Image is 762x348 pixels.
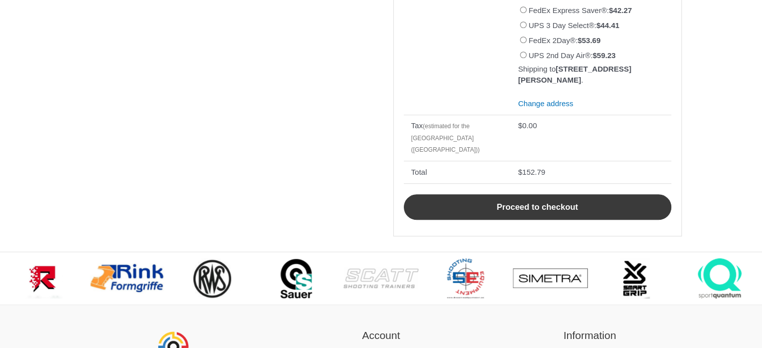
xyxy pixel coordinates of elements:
[404,161,511,183] th: Total
[593,51,597,60] span: $
[411,123,480,153] small: (estimated for the [GEOGRAPHIC_DATA] ([GEOGRAPHIC_DATA]))
[404,115,511,161] th: Tax
[578,36,601,45] bdi: 53.69
[596,21,619,30] bdi: 44.41
[498,327,682,343] h2: Information
[518,65,631,85] strong: [STREET_ADDRESS][PERSON_NAME]
[529,6,632,15] label: FedEx Express Saver®:
[518,121,522,130] span: $
[518,121,537,130] bdi: 0.00
[529,36,601,45] label: FedEx 2Day®:
[518,168,545,176] bdi: 152.79
[518,168,522,176] span: $
[518,64,663,86] p: Shipping to .
[404,194,671,220] a: Proceed to checkout
[593,51,616,60] bdi: 59.23
[596,21,600,30] span: $
[529,51,616,60] label: UPS 2nd Day Air®:
[529,21,619,30] label: UPS 3 Day Select®:
[578,36,582,45] span: $
[518,99,573,108] a: Change address
[609,6,632,15] bdi: 42.27
[289,327,473,343] h2: Account
[609,6,613,15] span: $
